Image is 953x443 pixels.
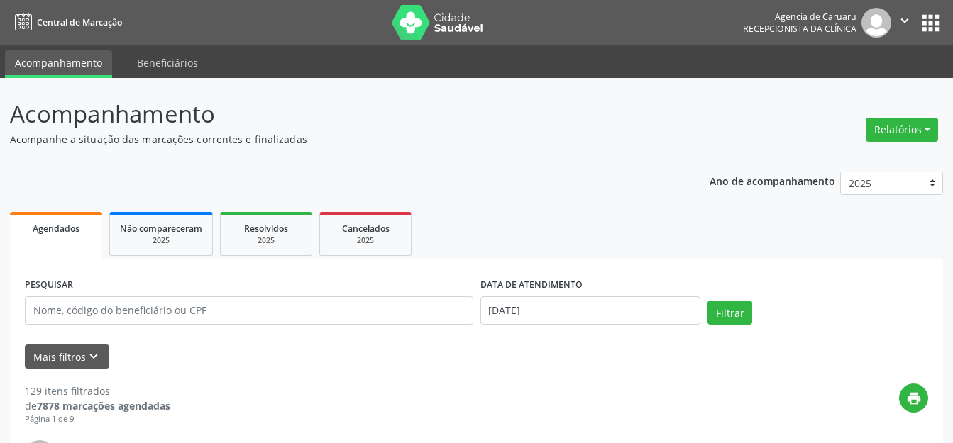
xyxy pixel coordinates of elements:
[231,235,302,246] div: 2025
[33,223,79,235] span: Agendados
[10,96,663,132] p: Acompanhamento
[86,349,101,364] i: keyboard_arrow_down
[120,223,202,235] span: Não compareceram
[37,399,170,413] strong: 7878 marcações agendadas
[480,274,583,296] label: DATA DE ATENDIMENTO
[5,50,112,78] a: Acompanhamento
[37,16,122,28] span: Central de Marcação
[891,8,918,38] button: 
[897,13,913,28] i: 
[244,223,288,235] span: Resolvidos
[861,8,891,38] img: img
[866,118,938,142] button: Relatórios
[330,235,401,246] div: 2025
[25,274,73,296] label: PESQUISAR
[25,413,170,425] div: Página 1 de 9
[25,383,170,398] div: 129 itens filtrados
[707,301,752,325] button: Filtrar
[743,11,856,23] div: Agencia de Caruaru
[480,296,701,325] input: Selecione um intervalo
[899,383,928,413] button: print
[25,398,170,413] div: de
[10,11,122,34] a: Central de Marcação
[10,132,663,147] p: Acompanhe a situação das marcações correntes e finalizadas
[25,344,109,369] button: Mais filtroskeyboard_arrow_down
[906,391,922,406] i: print
[918,11,943,35] button: apps
[120,235,202,246] div: 2025
[127,50,208,75] a: Beneficiários
[342,223,390,235] span: Cancelados
[743,23,856,35] span: Recepcionista da clínica
[25,296,473,325] input: Nome, código do beneficiário ou CPF
[710,172,835,189] p: Ano de acompanhamento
